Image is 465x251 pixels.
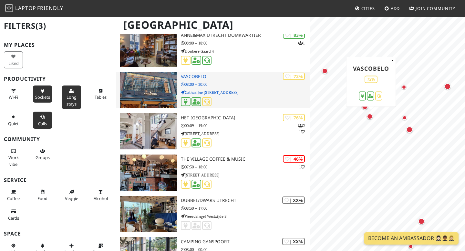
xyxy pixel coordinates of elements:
span: Work-friendly tables [95,94,107,100]
img: Het Huis Utrecht [120,113,177,149]
p: 08:00 – 20:00 [181,81,310,87]
p: Weerdsingel Westzijde 8 [181,213,310,219]
span: Cities [361,5,375,11]
button: Sockets [33,85,52,103]
p: 07:30 – 18:00 [181,164,310,170]
div: Map marker [322,68,330,76]
a: Become an Ambassador 🤵🏻‍♀️🤵🏾‍♂️🤵🏼‍♀️ [364,232,459,245]
span: Long stays [67,94,77,106]
div: Map marker [406,126,415,136]
div: | 72% [283,73,305,80]
a: Join Community [407,3,458,14]
button: Wi-Fi [4,85,23,103]
div: Map marker [367,114,375,122]
a: Cities [352,3,377,14]
h3: Het [GEOGRAPHIC_DATA] [181,115,310,121]
h3: My Places [4,42,112,48]
img: The Village Coffee & Music [120,155,177,191]
h3: Vascobelo [181,74,310,79]
div: 72% [365,75,377,83]
p: [STREET_ADDRESS] [181,131,310,137]
span: Stable Wi-Fi [9,94,18,100]
p: [STREET_ADDRESS] [181,172,310,178]
a: LaptopFriendly LaptopFriendly [5,3,63,14]
img: Anne&Max Utrecht Domkwartier [120,31,177,67]
a: Anne&Max Utrecht Domkwartier | 83% 1 Anne&Max Utrecht Domkwartier 08:00 – 18:00 Donkere Gaard 4 [116,31,310,67]
a: Add [382,3,403,14]
span: Laptop [15,5,36,12]
h3: Service [4,177,112,183]
button: Veggie [62,186,81,204]
div: | XX% [282,238,305,245]
div: Map marker [362,103,371,112]
span: Join Community [416,5,455,11]
p: Catharijne [STREET_ADDRESS] [181,89,310,95]
div: Map marker [418,218,427,227]
a: Vascobelo [353,64,389,72]
p: 1 [299,164,305,170]
div: | 76% [283,114,305,121]
h3: Productivity [4,76,112,82]
span: Coffee [7,196,20,201]
button: Cards [4,206,23,223]
span: Group tables [36,155,50,160]
div: Map marker [444,83,453,92]
span: Credit cards [8,215,19,221]
h3: Community [4,136,112,142]
h3: The Village Coffee & Music [181,156,310,162]
p: 08:30 – 17:00 [181,205,310,211]
img: DUBBEL/DWARS Utrecht [120,196,177,232]
button: Groups [33,146,52,163]
a: The Village Coffee & Music | 46% 1 The Village Coffee & Music 07:30 – 18:00 [STREET_ADDRESS] [116,155,310,191]
span: Power sockets [35,94,50,100]
button: Calls [33,112,52,129]
p: 00:09 – 19:00 [181,123,310,129]
h2: Filters [4,16,112,36]
img: Vascobelo [120,72,177,108]
div: | XX% [282,196,305,204]
h3: DUBBEL/DWARS Utrecht [181,198,310,203]
p: 1 [298,40,305,46]
span: Add [391,5,400,11]
p: 2 1 [298,123,305,135]
a: DUBBEL/DWARS Utrecht | XX% DUBBEL/DWARS Utrecht 08:30 – 17:00 Weerdsingel Westzijde 8 [116,196,310,232]
span: Alcohol [94,196,108,201]
div: | 46% [283,155,305,163]
button: Close popup [389,57,396,64]
button: Tables [91,85,110,103]
a: Vascobelo | 72% Vascobelo 08:00 – 20:00 Catharijne [STREET_ADDRESS] [116,72,310,108]
div: Map marker [402,115,410,123]
p: 08:00 – 18:00 [181,40,310,46]
span: (3) [36,20,46,31]
button: Quiet [4,112,23,129]
button: Alcohol [91,186,110,204]
span: Food [37,196,47,201]
h1: [GEOGRAPHIC_DATA] [118,16,309,34]
button: Long stays [62,85,81,109]
span: Veggie [65,196,78,201]
span: Quiet [8,121,19,126]
span: Video/audio calls [38,121,47,126]
button: Coffee [4,186,23,204]
a: Het Huis Utrecht | 76% 21 Het [GEOGRAPHIC_DATA] 00:09 – 19:00 [STREET_ADDRESS] [116,113,310,149]
h3: Camping Ganspoort [181,239,310,245]
button: Work vibe [4,146,23,169]
p: Donkere Gaard 4 [181,48,310,54]
h3: Space [4,231,112,237]
span: Friendly [37,5,63,12]
button: Food [33,186,52,204]
span: People working [8,155,19,167]
div: Map marker [402,85,409,93]
img: LaptopFriendly [5,4,13,12]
